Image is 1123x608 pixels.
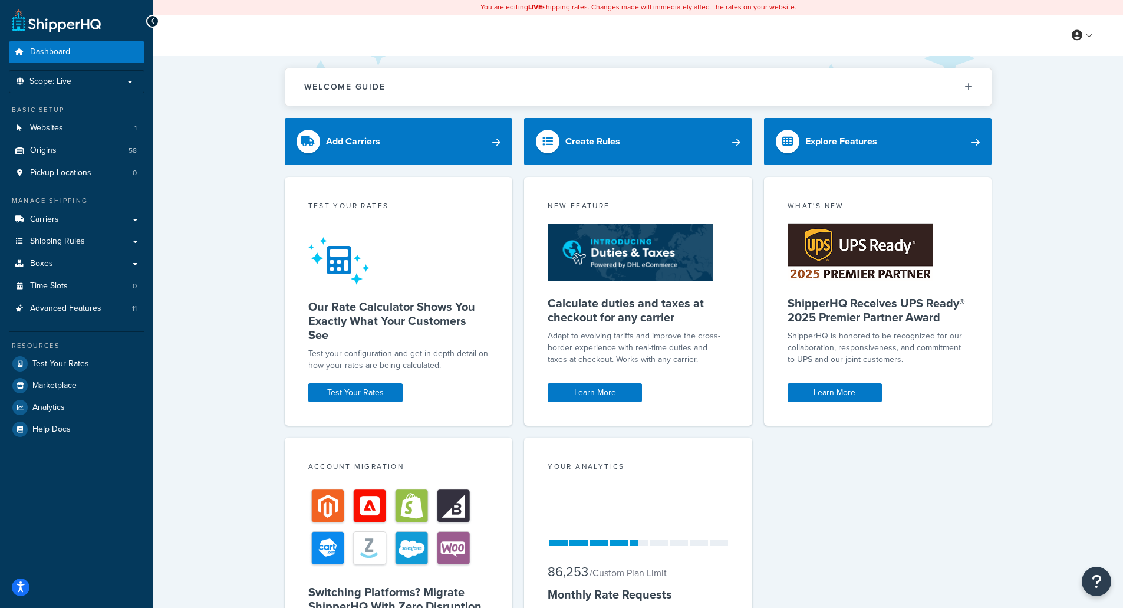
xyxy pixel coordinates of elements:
a: Marketplace [9,375,144,396]
span: Time Slots [30,281,68,291]
a: Test Your Rates [308,383,403,402]
a: Test Your Rates [9,353,144,374]
span: Advanced Features [30,304,101,314]
a: Explore Features [764,118,992,165]
span: 58 [129,146,137,156]
li: Origins [9,140,144,162]
div: Basic Setup [9,105,144,115]
div: Explore Features [805,133,877,150]
a: Boxes [9,253,144,275]
div: Test your rates [308,201,489,214]
span: Scope: Live [29,77,71,87]
span: Carriers [30,215,59,225]
a: Advanced Features11 [9,298,144,320]
b: LIVE [528,2,542,12]
a: Add Carriers [285,118,513,165]
li: Websites [9,117,144,139]
span: Boxes [30,259,53,269]
div: What's New [788,201,969,214]
div: Manage Shipping [9,196,144,206]
button: Welcome Guide [285,68,992,106]
div: Resources [9,341,144,351]
span: 0 [133,168,137,178]
div: New Feature [548,201,729,214]
a: Carriers [9,209,144,231]
div: Your Analytics [548,461,729,475]
span: Help Docs [32,425,71,435]
button: Open Resource Center [1082,567,1111,596]
div: Test your configuration and get in-depth detail on how your rates are being calculated. [308,348,489,372]
small: / Custom Plan Limit [590,566,667,580]
a: Analytics [9,397,144,418]
span: 1 [134,123,137,133]
div: Add Carriers [326,133,380,150]
p: ShipperHQ is honored to be recognized for our collaboration, responsiveness, and commitment to UP... [788,330,969,366]
span: Websites [30,123,63,133]
a: Time Slots0 [9,275,144,297]
span: Pickup Locations [30,168,91,178]
p: Adapt to evolving tariffs and improve the cross-border experience with real-time duties and taxes... [548,330,729,366]
span: Origins [30,146,57,156]
div: Create Rules [565,133,620,150]
a: Origins58 [9,140,144,162]
h5: Our Rate Calculator Shows You Exactly What Your Customers See [308,300,489,342]
span: Shipping Rules [30,236,85,247]
span: Test Your Rates [32,359,89,369]
h5: ShipperHQ Receives UPS Ready® 2025 Premier Partner Award [788,296,969,324]
span: 11 [132,304,137,314]
li: Pickup Locations [9,162,144,184]
span: 0 [133,281,137,291]
span: Marketplace [32,381,77,391]
h5: Monthly Rate Requests [548,587,729,602]
a: Help Docs [9,419,144,440]
a: Pickup Locations0 [9,162,144,184]
span: Analytics [32,403,65,413]
a: Learn More [788,383,882,402]
h5: Calculate duties and taxes at checkout for any carrier [548,296,729,324]
li: Advanced Features [9,298,144,320]
a: Learn More [548,383,642,402]
h2: Welcome Guide [304,83,386,91]
span: Dashboard [30,47,70,57]
a: Dashboard [9,41,144,63]
li: Time Slots [9,275,144,297]
div: Account Migration [308,461,489,475]
a: Websites1 [9,117,144,139]
span: 86,253 [548,562,588,581]
a: Create Rules [524,118,752,165]
a: Shipping Rules [9,231,144,252]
